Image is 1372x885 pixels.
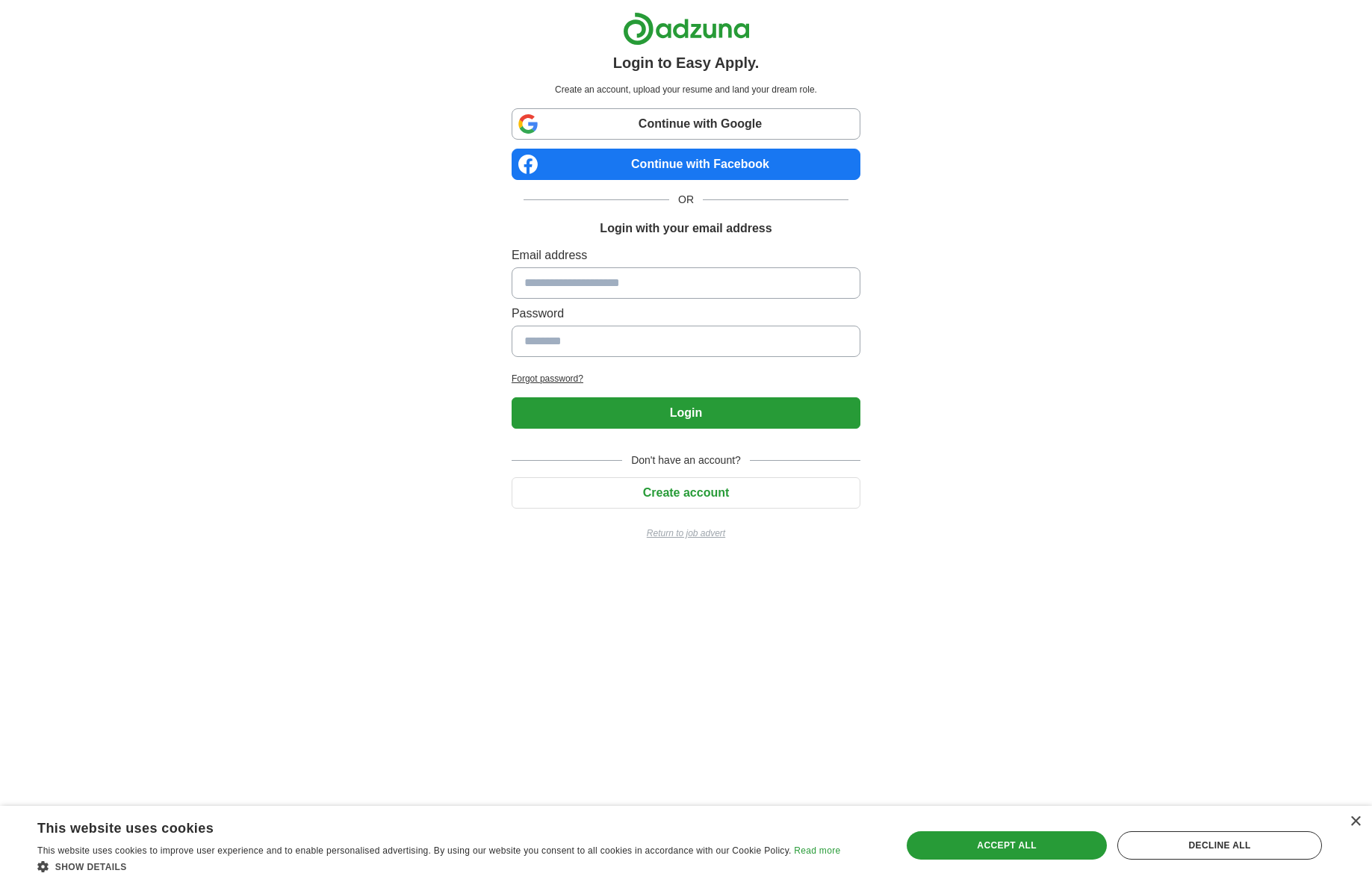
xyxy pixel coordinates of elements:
button: Login [512,397,860,429]
h1: Login with your email address [600,220,772,237]
img: Adzuna logo [623,12,750,46]
div: Close [1350,816,1361,827]
a: Forgot password? [512,372,860,385]
h1: Login to Easy Apply. [613,52,760,74]
div: Decline all [1117,831,1322,860]
label: Email address [512,246,860,264]
a: Continue with Facebook [512,149,860,180]
p: Create an account, upload your resume and land your dream role. [515,83,857,96]
a: Read more, opens a new window [794,845,840,856]
div: Accept all [907,831,1107,860]
div: This website uses cookies [37,815,803,837]
label: Password [512,305,860,323]
span: This website uses cookies to improve user experience and to enable personalised advertising. By u... [37,845,792,856]
a: Create account [512,486,860,499]
a: Return to job advert [512,527,860,540]
a: Continue with Google [512,108,860,140]
span: Show details [55,862,127,872]
span: Don't have an account? [622,453,750,468]
span: OR [669,192,703,208]
button: Create account [512,477,860,509]
div: Show details [37,859,840,874]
